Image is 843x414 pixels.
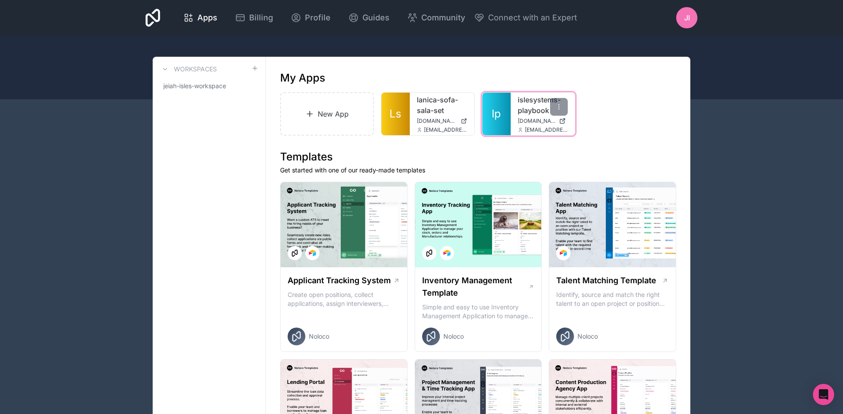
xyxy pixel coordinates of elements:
[421,12,465,24] span: Community
[284,8,338,27] a: Profile
[556,274,656,287] h1: Talent Matching Template
[488,12,577,24] span: Connect with an Expert
[280,150,676,164] h1: Templates
[518,117,568,125] a: [DOMAIN_NAME]
[249,12,273,24] span: Billing
[309,332,329,341] span: Noloco
[280,92,374,136] a: New App
[556,290,669,308] p: Identify, source and match the right talent to an open project or position with our Talent Matchi...
[422,274,528,299] h1: Inventory Management Template
[525,126,568,133] span: [EMAIL_ADDRESS][DOMAIN_NAME]
[518,94,568,116] a: islesystems-playbook
[400,8,472,27] a: Community
[381,93,410,135] a: Ls
[482,93,511,135] a: Ip
[341,8,396,27] a: Guides
[684,12,690,23] span: JI
[492,107,501,121] span: Ip
[288,274,391,287] h1: Applicant Tracking System
[417,117,457,125] span: [DOMAIN_NAME]
[305,12,331,24] span: Profile
[197,12,217,24] span: Apps
[474,12,577,24] button: Connect with an Expert
[389,107,401,121] span: Ls
[280,71,325,85] h1: My Apps
[176,8,224,27] a: Apps
[422,303,535,320] p: Simple and easy to use Inventory Management Application to manage your stock, orders and Manufact...
[288,290,400,308] p: Create open positions, collect applications, assign interviewers, centralise candidate feedback a...
[424,126,467,133] span: [EMAIL_ADDRESS][DOMAIN_NAME]
[309,250,316,257] img: Airtable Logo
[160,64,217,74] a: Workspaces
[577,332,598,341] span: Noloco
[417,117,467,125] a: [DOMAIN_NAME]
[560,250,567,257] img: Airtable Logo
[417,94,467,116] a: lanica-sofa-sala-set
[228,8,280,27] a: Billing
[280,166,676,175] p: Get started with one of our ready-made templates
[160,78,258,94] a: jeiah-isles-workspace
[362,12,389,24] span: Guides
[174,65,217,74] h3: Workspaces
[443,332,464,341] span: Noloco
[163,82,226,90] span: jeiah-isles-workspace
[813,384,834,405] div: Open Intercom Messenger
[518,117,556,125] span: [DOMAIN_NAME]
[443,250,450,257] img: Airtable Logo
